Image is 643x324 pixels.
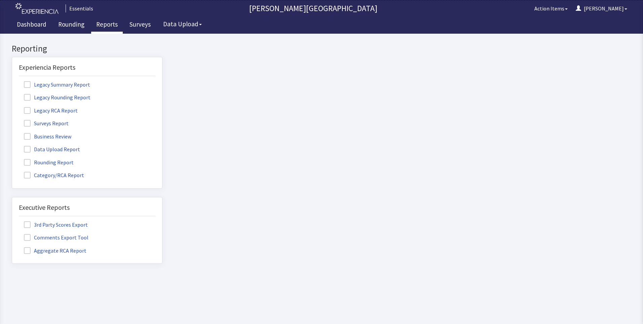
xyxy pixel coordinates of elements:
label: Legacy Summary Report [19,46,97,55]
a: Rounding [53,17,89,34]
a: Reports [91,17,123,34]
p: [PERSON_NAME][GEOGRAPHIC_DATA] [96,3,530,14]
button: [PERSON_NAME] [572,2,631,15]
label: Category/RCA Report [19,137,91,145]
label: Business Review [19,98,78,107]
label: Surveys Report [19,85,75,94]
a: Surveys [124,17,156,34]
div: Experiencia Reports [19,29,155,42]
img: experiencia_logo.png [15,3,59,14]
label: Comments Export Tool [19,199,95,208]
label: 3rd Party Scores Export [19,186,94,195]
button: Action Items [530,2,572,15]
label: Data Upload Report [19,111,87,120]
div: Essentials [66,4,93,12]
button: Data Upload [159,18,206,30]
a: Dashboard [12,17,51,34]
label: Legacy Rounding Report [19,59,97,68]
label: Aggregate RCA Report [19,212,93,221]
label: Legacy RCA Report [19,72,84,81]
div: Executive Reports [19,169,155,183]
h2: Reporting [12,10,162,20]
label: Rounding Report [19,124,80,133]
